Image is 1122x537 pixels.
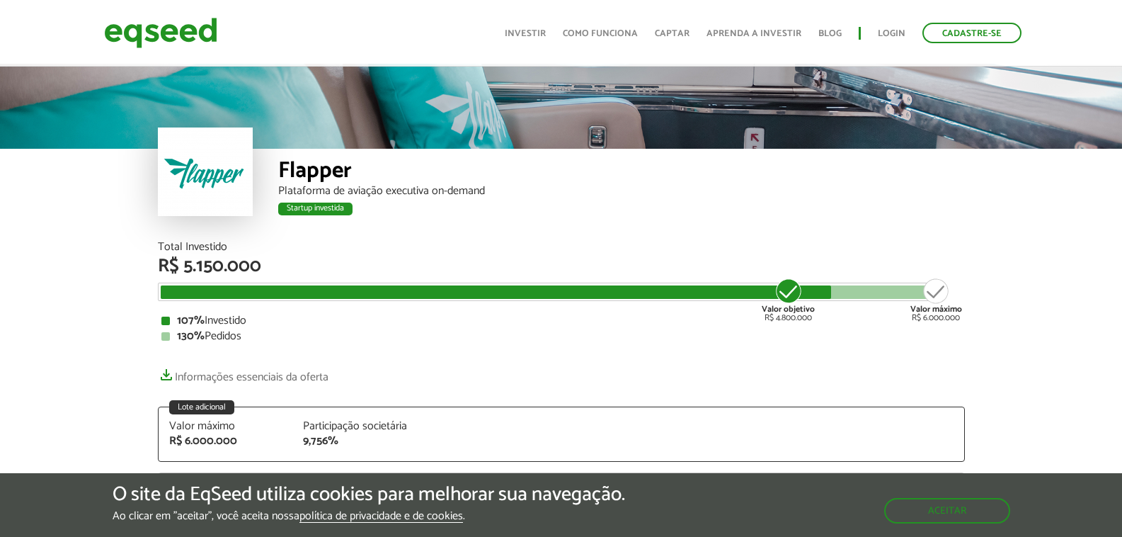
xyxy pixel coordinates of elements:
a: Cadastre-se [922,23,1021,43]
button: Aceitar [884,498,1010,524]
div: Total Investido [158,242,965,253]
strong: Valor objetivo [762,303,815,316]
div: 9,756% [303,436,416,447]
div: Investido [161,315,961,327]
p: Ao clicar em "aceitar", você aceita nossa . [113,509,625,523]
a: Informações essenciais da oferta [158,363,328,383]
div: Participação societária [303,421,416,432]
div: Valor máximo [169,421,282,432]
div: R$ 5.150.000 [158,257,965,276]
div: Startup investida [278,203,353,215]
div: Pedidos [161,331,961,342]
h5: O site da EqSeed utiliza cookies para melhorar sua navegação. [113,484,625,506]
strong: 130% [177,327,205,346]
div: R$ 6.000.000 [910,277,962,322]
strong: Valor máximo [910,303,962,316]
a: Captar [655,29,689,38]
strong: 107% [177,311,205,330]
div: R$ 6.000.000 [169,436,282,447]
a: Blog [818,29,842,38]
div: Flapper [278,159,965,186]
div: Plataforma de aviação executiva on-demand [278,186,965,197]
a: política de privacidade e de cookies [299,511,463,523]
a: Aprenda a investir [706,29,801,38]
img: EqSeed [104,14,217,52]
div: Lote adicional [169,400,234,414]
div: R$ 4.800.000 [762,277,815,322]
a: Login [878,29,905,38]
a: Como funciona [563,29,638,38]
a: Investir [505,29,546,38]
